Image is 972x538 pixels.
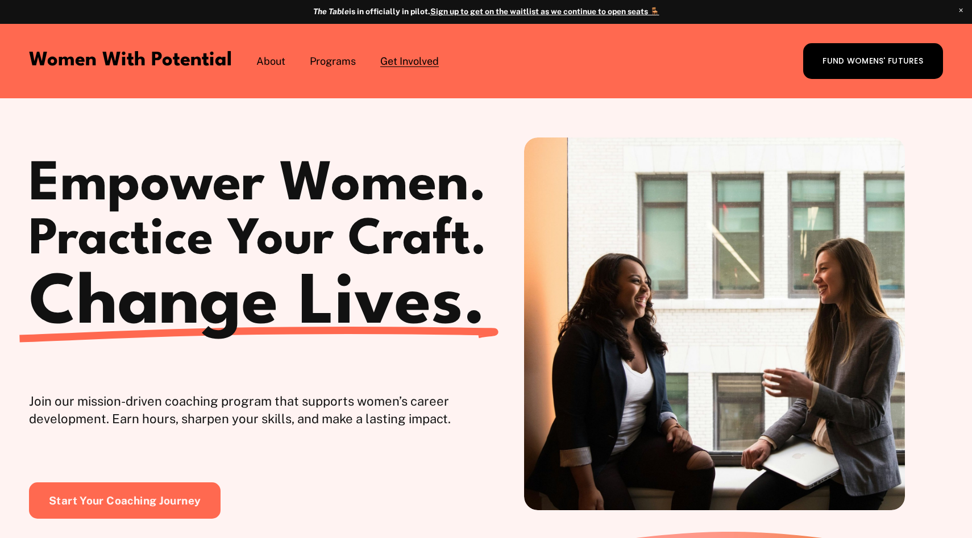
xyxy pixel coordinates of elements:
h1: Practice Your Craft. [29,215,487,268]
h1: Empower Women. [29,157,487,215]
a: Women With Potential [29,51,232,70]
span: Change Lives. [29,271,486,339]
p: Join our mission-driven coaching program that supports women’s career development. Earn hours, sh... [29,393,486,428]
a: folder dropdown [256,53,285,69]
a: FUND WOMENS' FUTURES [803,43,943,79]
a: Start Your Coaching Journey [29,482,221,519]
em: The Table [313,7,349,16]
span: Get Involved [380,54,439,68]
strong: is in officially in pilot. [313,7,430,16]
a: Sign up to get on the waitlist as we continue to open seats 🪑 [430,7,659,16]
span: About [256,54,285,68]
span: Programs [310,54,356,68]
a: folder dropdown [310,53,356,69]
a: folder dropdown [380,53,439,69]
